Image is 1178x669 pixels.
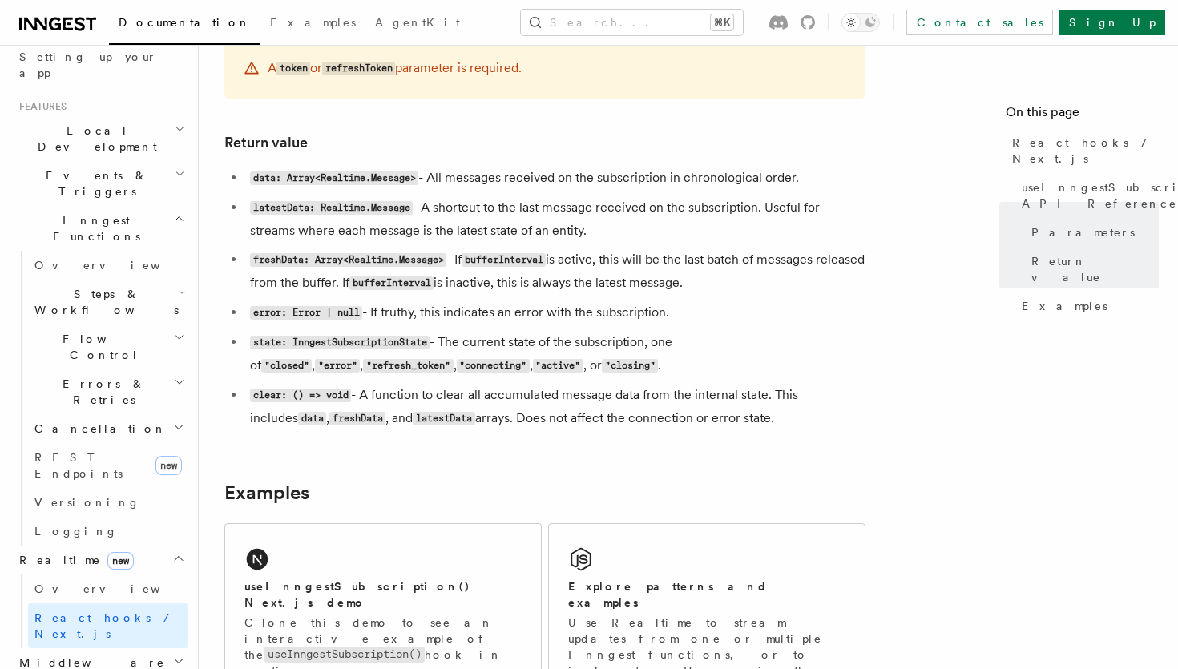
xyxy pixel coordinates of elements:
[34,582,200,595] span: Overview
[119,16,251,29] span: Documentation
[13,212,173,244] span: Inngest Functions
[1015,292,1159,320] a: Examples
[245,331,865,377] li: - The current state of the subscription, one of , , , , , or .
[1006,128,1159,173] a: React hooks / Next.js
[413,412,474,425] code: latestData
[28,369,188,414] button: Errors & Retries
[28,286,179,318] span: Steps & Workflows
[250,201,413,215] code: latestData: Realtime.Message
[375,16,460,29] span: AgentKit
[13,123,175,155] span: Local Development
[244,578,522,611] h2: useInngestSubscription() Next.js demo
[250,306,362,320] code: error: Error | null
[568,578,845,611] h2: Explore patterns and examples
[28,421,167,437] span: Cancellation
[1006,103,1159,128] h4: On this page
[34,611,176,640] span: React hooks / Next.js
[365,5,470,43] a: AgentKit
[109,5,260,45] a: Documentation
[28,574,188,603] a: Overview
[349,276,434,290] code: bufferInterval
[13,206,188,251] button: Inngest Functions
[1025,218,1159,247] a: Parameters
[13,42,188,87] a: Setting up your app
[13,100,67,113] span: Features
[245,196,865,242] li: - A shortcut to the last message received on the subscription. Useful for streams where each mess...
[602,359,658,373] code: "closing"
[711,14,733,30] kbd: ⌘K
[268,57,522,80] p: A or parameter is required.
[250,389,351,402] code: clear: () => void
[13,552,134,568] span: Realtime
[1012,135,1159,167] span: React hooks / Next.js
[224,482,309,504] a: Examples
[533,359,583,373] code: "active"
[245,167,865,190] li: - All messages received on the subscription in chronological order.
[13,251,188,546] div: Inngest Functions
[1031,253,1159,285] span: Return value
[107,552,134,570] span: new
[34,496,140,509] span: Versioning
[315,359,360,373] code: "error"
[245,248,865,295] li: - If is active, this will be the last batch of messages released from the buffer. If is inactive,...
[13,546,188,574] button: Realtimenew
[1015,173,1159,218] a: useInngestSubscription() API Reference
[322,62,395,75] code: refreshToken
[250,253,446,267] code: freshData: Array<Realtime.Message>
[224,131,308,154] a: Return value
[363,359,453,373] code: "refresh_token"
[155,456,182,475] span: new
[28,517,188,546] a: Logging
[34,525,118,538] span: Logging
[19,50,157,79] span: Setting up your app
[250,171,418,185] code: data: Array<Realtime.Message>
[28,280,188,324] button: Steps & Workflows
[276,62,310,75] code: token
[13,167,175,199] span: Events & Triggers
[250,336,430,349] code: state: InngestSubscriptionState
[841,13,880,32] button: Toggle dark mode
[28,603,188,648] a: React hooks / Next.js
[28,443,188,488] a: REST Endpointsnew
[1059,10,1165,35] a: Sign Up
[34,451,123,480] span: REST Endpoints
[906,10,1053,35] a: Contact sales
[521,10,743,35] button: Search...⌘K
[261,359,312,373] code: "closed"
[260,5,365,43] a: Examples
[28,488,188,517] a: Versioning
[1025,247,1159,292] a: Return value
[13,574,188,648] div: Realtimenew
[13,116,188,161] button: Local Development
[329,412,385,425] code: freshData
[270,16,356,29] span: Examples
[28,324,188,369] button: Flow Control
[28,376,174,408] span: Errors & Retries
[1031,224,1135,240] span: Parameters
[28,251,188,280] a: Overview
[298,412,326,425] code: data
[457,359,530,373] code: "connecting"
[264,647,425,662] code: useInngestSubscription()
[34,259,200,272] span: Overview
[13,161,188,206] button: Events & Triggers
[245,384,865,430] li: - A function to clear all accumulated message data from the internal state. This includes , , and...
[245,301,865,324] li: - If truthy, this indicates an error with the subscription.
[28,331,174,363] span: Flow Control
[1022,298,1107,314] span: Examples
[28,414,188,443] button: Cancellation
[462,253,546,267] code: bufferInterval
